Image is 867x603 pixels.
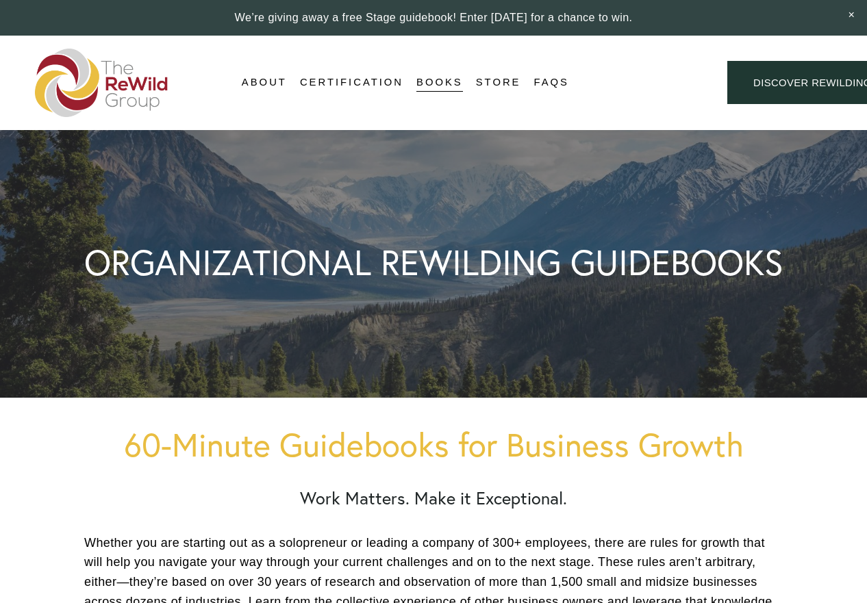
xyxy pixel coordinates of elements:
[84,246,783,281] h1: ORGANIZATIONAL REWILDING GUIDEBOOKS
[84,488,783,509] h2: Work Matters. Make it Exceptional.
[416,73,463,93] a: Books
[300,73,403,93] a: Certification
[533,73,569,93] a: FAQs
[84,426,783,463] h1: 60-Minute Guidebooks for Business Growth
[476,73,521,93] a: Store
[35,49,169,117] img: The ReWild Group
[242,73,287,93] a: About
